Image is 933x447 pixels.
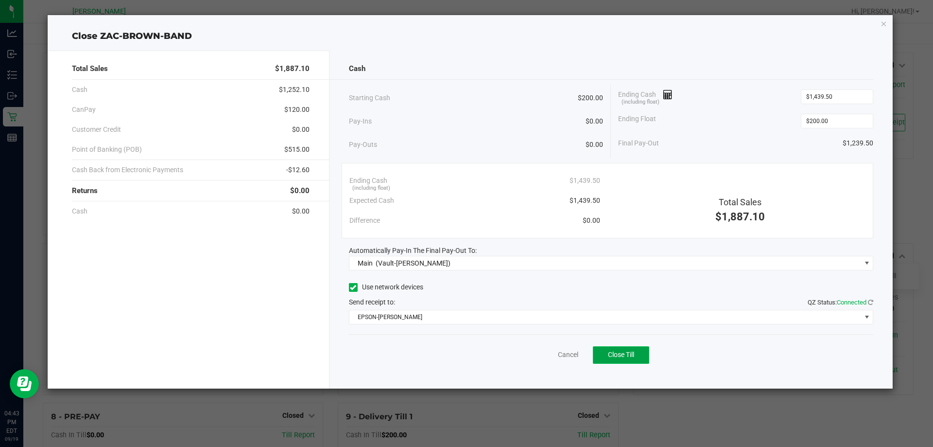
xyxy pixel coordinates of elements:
[275,63,310,74] span: $1,887.10
[618,138,659,148] span: Final Pay-Out
[352,184,390,193] span: (including float)
[593,346,649,364] button: Close Till
[349,215,380,226] span: Difference
[719,197,761,207] span: Total Sales
[586,140,603,150] span: $0.00
[72,206,87,216] span: Cash
[72,180,310,201] div: Returns
[292,125,310,135] span: $0.00
[558,350,578,360] a: Cancel
[279,85,310,95] span: $1,252.10
[72,63,108,74] span: Total Sales
[608,351,634,358] span: Close Till
[349,196,394,206] span: Expected Cash
[843,138,873,148] span: $1,239.50
[376,259,450,267] span: (Vault-[PERSON_NAME])
[72,144,142,155] span: Point of Banking (POB)
[349,310,861,324] span: EPSON-[PERSON_NAME]
[570,196,600,206] span: $1,439.50
[72,105,96,115] span: CanPay
[349,247,477,254] span: Automatically Pay-In The Final Pay-Out To:
[358,259,373,267] span: Main
[290,185,310,197] span: $0.00
[284,105,310,115] span: $120.00
[349,140,377,150] span: Pay-Outs
[583,215,600,226] span: $0.00
[72,125,121,135] span: Customer Credit
[48,30,893,43] div: Close ZAC-BROWN-BAND
[292,206,310,216] span: $0.00
[618,89,673,104] span: Ending Cash
[618,114,656,128] span: Ending Float
[10,369,39,398] iframe: Resource center
[586,116,603,126] span: $0.00
[570,176,600,186] span: $1,439.50
[72,85,87,95] span: Cash
[578,93,603,103] span: $200.00
[72,165,183,175] span: Cash Back from Electronic Payments
[284,144,310,155] span: $515.00
[349,176,387,186] span: Ending Cash
[349,298,395,306] span: Send receipt to:
[349,93,390,103] span: Starting Cash
[715,211,765,223] span: $1,887.10
[808,299,873,306] span: QZ Status:
[286,165,310,175] span: -$12.60
[837,299,866,306] span: Connected
[349,116,372,126] span: Pay-Ins
[349,282,423,292] label: Use network devices
[349,63,365,74] span: Cash
[622,98,659,107] span: (including float)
